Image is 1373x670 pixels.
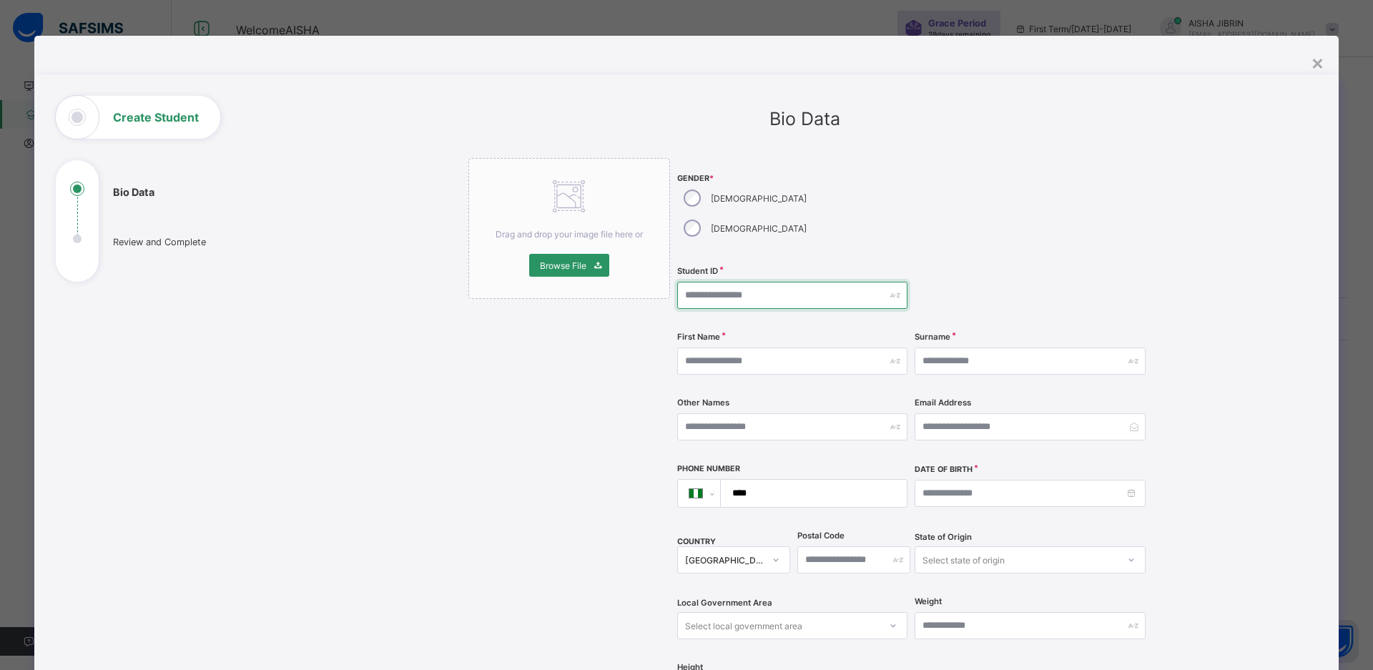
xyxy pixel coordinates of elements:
[677,266,718,276] label: Student ID
[685,555,764,566] div: [GEOGRAPHIC_DATA]
[677,598,772,608] span: Local Government Area
[922,546,1005,573] div: Select state of origin
[468,158,670,299] div: Drag and drop your image file here orBrowse File
[677,332,720,342] label: First Name
[677,398,729,408] label: Other Names
[915,398,971,408] label: Email Address
[915,332,950,342] label: Surname
[1311,50,1324,74] div: ×
[685,612,802,639] div: Select local government area
[677,464,740,473] label: Phone Number
[540,260,586,271] span: Browse File
[711,223,807,234] label: [DEMOGRAPHIC_DATA]
[677,174,907,183] span: Gender
[113,112,199,123] h1: Create Student
[915,596,942,606] label: Weight
[711,193,807,204] label: [DEMOGRAPHIC_DATA]
[915,465,973,474] label: Date of Birth
[797,531,845,541] label: Postal Code
[496,229,643,240] span: Drag and drop your image file here or
[915,532,972,542] span: State of Origin
[677,537,716,546] span: COUNTRY
[769,108,840,129] span: Bio Data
